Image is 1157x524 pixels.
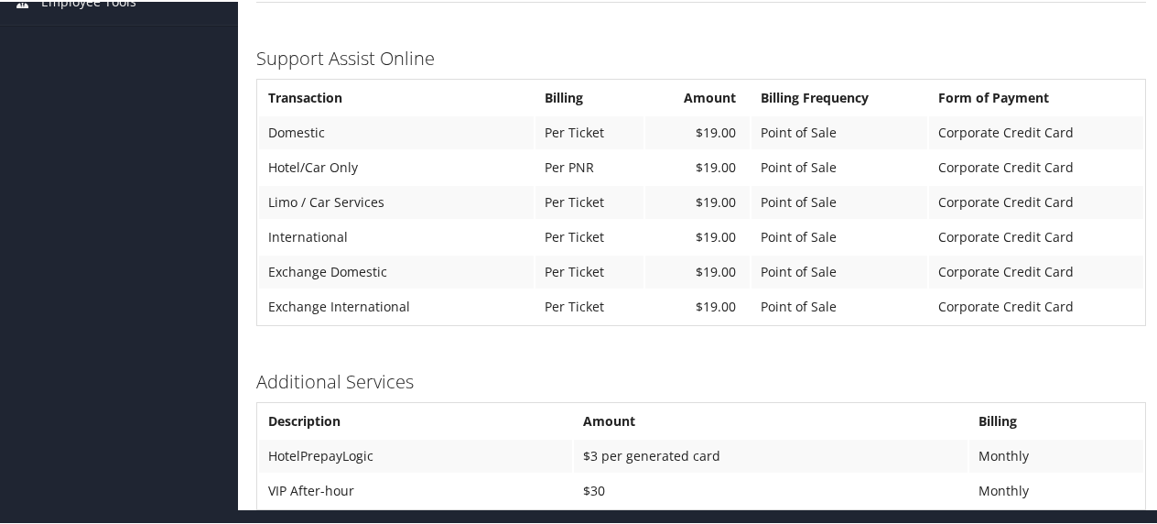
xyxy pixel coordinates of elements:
[752,219,927,252] td: Point of Sale
[645,184,750,217] td: $19.00
[574,473,968,506] td: $30
[535,219,643,252] td: Per Ticket
[969,473,1143,506] td: Monthly
[645,289,750,322] td: $19.00
[535,184,643,217] td: Per Ticket
[574,438,968,471] td: $3 per generated card
[645,115,750,147] td: $19.00
[259,438,572,471] td: HotelPrepayLogic
[259,254,534,287] td: Exchange Domestic
[535,149,643,182] td: Per PNR
[969,403,1143,436] th: Billing
[752,289,927,322] td: Point of Sale
[645,149,750,182] td: $19.00
[256,367,1146,393] h3: Additional Services
[752,184,927,217] td: Point of Sale
[259,403,572,436] th: Description
[645,254,750,287] td: $19.00
[752,80,927,113] th: Billing Frequency
[259,184,534,217] td: Limo / Car Services
[645,219,750,252] td: $19.00
[535,80,643,113] th: Billing
[929,80,1143,113] th: Form of Payment
[574,403,968,436] th: Amount
[259,149,534,182] td: Hotel/Car Only
[929,289,1143,322] td: Corporate Credit Card
[752,115,927,147] td: Point of Sale
[259,80,534,113] th: Transaction
[535,254,643,287] td: Per Ticket
[259,219,534,252] td: International
[752,149,927,182] td: Point of Sale
[535,289,643,322] td: Per Ticket
[259,473,572,506] td: VIP After-hour
[929,254,1143,287] td: Corporate Credit Card
[645,80,750,113] th: Amount
[259,289,534,322] td: Exchange International
[259,115,534,147] td: Domestic
[929,219,1143,252] td: Corporate Credit Card
[752,254,927,287] td: Point of Sale
[969,438,1143,471] td: Monthly
[929,184,1143,217] td: Corporate Credit Card
[929,149,1143,182] td: Corporate Credit Card
[929,115,1143,147] td: Corporate Credit Card
[535,115,643,147] td: Per Ticket
[256,44,1146,70] h3: Support Assist Online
